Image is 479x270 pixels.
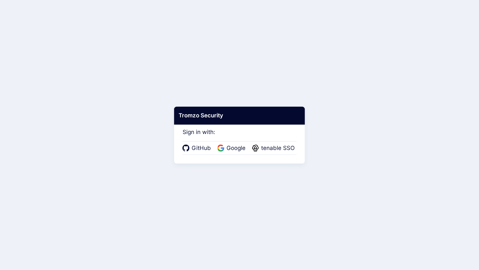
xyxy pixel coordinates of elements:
[190,144,213,153] span: GitHub
[225,144,247,153] span: Google
[183,144,213,153] a: GitHub
[174,107,305,125] div: Tromzo Security
[259,144,297,153] span: tenable SSO
[218,144,247,153] a: Google
[252,144,297,153] a: tenable SSO
[183,120,297,155] div: Sign in with:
